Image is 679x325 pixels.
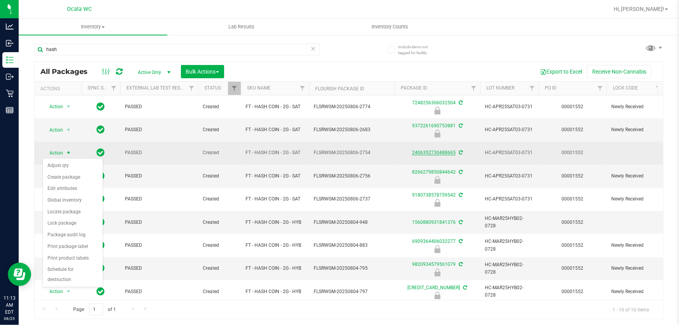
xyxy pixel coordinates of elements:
span: Newly Received [611,103,660,111]
span: 1 - 10 of 10 items [606,304,655,315]
span: Ocala WC [67,6,92,12]
span: Created [203,149,236,156]
span: Newly Received [611,242,660,249]
a: 00001552 [562,265,584,271]
span: PASSED [125,126,193,134]
a: 2406352730488665 [412,150,456,155]
a: Package ID [401,85,427,91]
span: PASSED [125,288,193,295]
inline-svg: Inventory [6,56,14,64]
p: 08/25 [4,316,15,321]
li: Lock package [43,218,103,229]
input: 1 [89,304,103,316]
span: PASSED [125,149,193,156]
span: PASSED [125,172,193,180]
a: Filter [296,82,309,95]
span: In Sync [97,124,105,135]
span: Sync from Compliance System [458,150,463,155]
a: Filter [185,82,198,95]
span: Created [203,242,236,249]
span: FT - HASH COIN - 2G - SAT [246,195,304,203]
a: 00001552 [562,150,584,155]
span: PASSED [125,242,193,249]
span: Created [203,126,236,134]
div: Newly Received [393,245,481,253]
span: FT - HASH COIN - 2G - SAT [246,126,304,134]
span: Sync from Compliance System [458,100,463,105]
div: Newly Received [393,269,481,276]
a: 8266279850844642 [412,169,456,175]
span: PASSED [125,265,193,272]
span: Sync from Compliance System [458,123,463,128]
p: 11:13 AM EDT [4,295,15,316]
span: FLSRWGM-20250804-948 [314,219,390,226]
span: FLSRWGM-20250804-883 [314,242,390,249]
a: 9372261690753881 [412,123,456,128]
a: Inventory Counts [316,19,465,35]
a: Lab Results [167,19,316,35]
span: Created [203,172,236,180]
span: HC-MAR25HYB02-0728 [485,261,534,276]
span: Created [203,195,236,203]
span: Created [203,103,236,111]
a: Flourish Package ID [315,86,364,91]
span: FLSRWGM-20250804-795 [314,265,390,272]
span: In Sync [97,147,105,158]
span: select [64,148,74,158]
span: FT - HASH COIN - 2G - SAT [246,172,304,180]
span: HC-APR25SAT03-0731 [485,103,534,111]
a: 00001552 [562,242,584,248]
span: FT - HASH COIN - 2G - HYB [246,219,304,226]
span: Created [203,288,236,295]
iframe: Resource center [8,263,31,286]
span: Newly Received [611,126,660,134]
div: Newly Received [393,292,481,299]
span: PASSED [125,103,193,111]
li: Global inventory [43,195,103,206]
span: FLSRWGM-20250806-2737 [314,195,390,203]
span: FLSRWGM-20250806-2683 [314,126,390,134]
span: Inventory [19,23,167,30]
li: Adjust qty [43,160,103,172]
span: In Sync [97,286,105,297]
span: HC-MAR25HYB02-0728 [485,284,534,299]
a: PO ID [545,85,556,91]
button: Export to Excel [535,65,587,78]
span: Hi, [PERSON_NAME]! [614,6,664,12]
a: 00001552 [562,196,584,202]
a: 00001552 [562,173,584,179]
span: Action [42,101,63,112]
li: Package audit log [43,229,103,241]
span: FT - HASH COIN - 2G - HYB [246,265,304,272]
li: Create package [43,172,103,183]
span: FLSRWGM-20250804-797 [314,288,390,295]
inline-svg: Retail [6,90,14,97]
span: FLSRWGM-20250806-2774 [314,103,390,111]
li: Print product labels [43,253,103,264]
span: Sync from Compliance System [458,192,463,198]
a: Lock Code [613,85,638,91]
span: Page of 1 [67,304,123,316]
a: 00001552 [562,289,584,294]
li: Print package label [43,241,103,253]
a: 00001552 [562,127,584,132]
span: HC-MAR25HYB02-0728 [485,238,534,253]
span: Action [42,286,63,297]
a: Filter [594,82,607,95]
span: Action [42,125,63,135]
span: Newly Received [611,172,660,180]
a: Status [204,85,221,91]
li: Schedule for destruction [43,264,103,285]
a: 6909364406032277 [412,239,456,244]
span: Action [42,148,63,158]
span: All Packages [40,67,95,76]
span: Bulk Actions [186,69,219,75]
span: Newly Received [611,195,660,203]
span: Sync from Compliance System [458,239,463,244]
div: Newly Received [393,130,481,137]
inline-svg: Analytics [6,23,14,30]
span: HC-APR25SAT03-0731 [485,149,534,156]
div: Newly Received [393,107,481,114]
span: select [64,286,74,297]
inline-svg: Inbound [6,39,14,47]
